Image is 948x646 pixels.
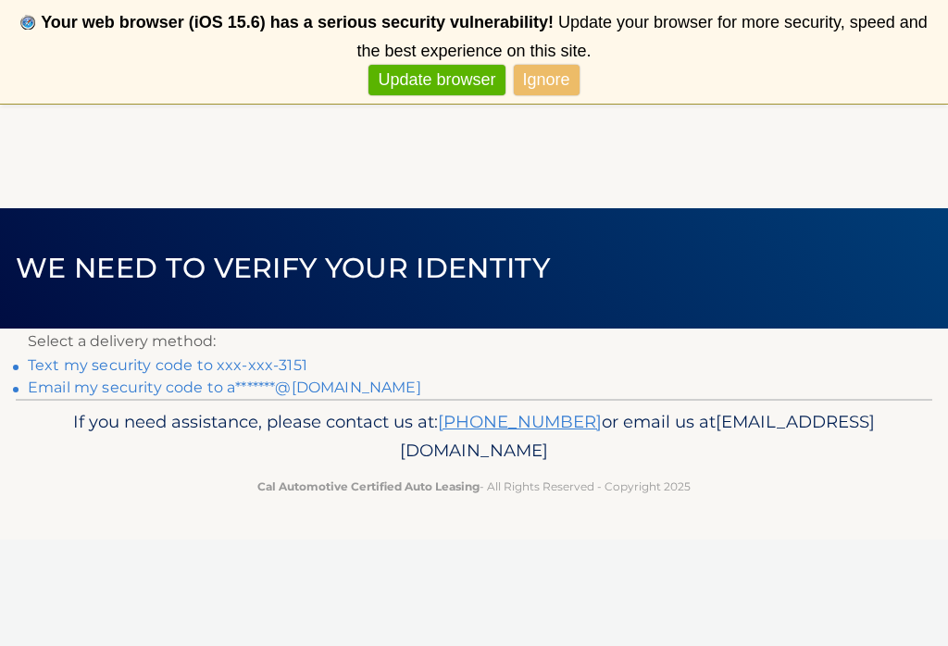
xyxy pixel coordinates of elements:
a: Text my security code to xxx-xxx-3151 [28,356,307,374]
p: If you need assistance, please contact us at: or email us at [44,407,904,466]
a: Update browser [368,65,505,95]
span: We need to verify your identity [16,251,550,285]
a: [PHONE_NUMBER] [438,411,602,432]
p: - All Rights Reserved - Copyright 2025 [44,477,904,496]
a: Ignore [514,65,580,95]
span: Update your browser for more security, speed and the best experience on this site. [356,13,927,60]
a: Email my security code to a*******@[DOMAIN_NAME] [28,379,421,396]
strong: Cal Automotive Certified Auto Leasing [257,479,480,493]
p: Select a delivery method: [28,329,920,354]
b: Your web browser (iOS 15.6) has a serious security vulnerability! [41,13,554,31]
